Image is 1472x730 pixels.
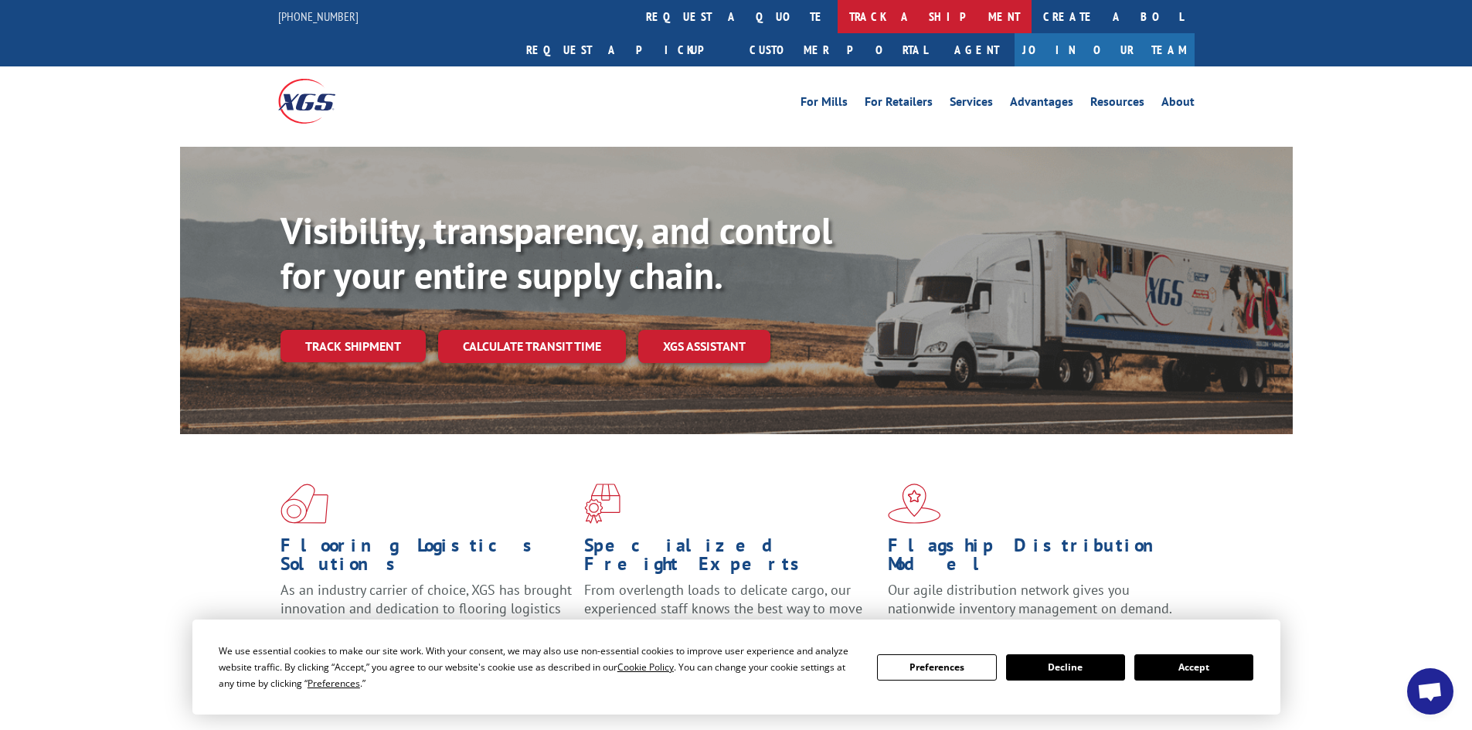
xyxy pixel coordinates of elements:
[584,581,876,650] p: From overlength loads to delicate cargo, our experienced staff knows the best way to move your fr...
[865,96,933,113] a: For Retailers
[1134,654,1253,681] button: Accept
[219,643,858,691] div: We use essential cookies to make our site work. With your consent, we may also use non-essential ...
[278,8,359,24] a: [PHONE_NUMBER]
[280,581,572,636] span: As an industry carrier of choice, XGS has brought innovation and dedication to flooring logistics...
[888,536,1180,581] h1: Flagship Distribution Model
[280,536,573,581] h1: Flooring Logistics Solutions
[280,330,426,362] a: Track shipment
[738,33,939,66] a: Customer Portal
[584,484,620,524] img: xgs-icon-focused-on-flooring-red
[1090,96,1144,113] a: Resources
[888,484,941,524] img: xgs-icon-flagship-distribution-model-red
[950,96,993,113] a: Services
[877,654,996,681] button: Preferences
[617,660,674,674] span: Cookie Policy
[1407,668,1453,715] div: Open chat
[1161,96,1195,113] a: About
[438,330,626,363] a: Calculate transit time
[280,484,328,524] img: xgs-icon-total-supply-chain-intelligence-red
[638,330,770,363] a: XGS ASSISTANT
[1006,654,1125,681] button: Decline
[308,677,360,690] span: Preferences
[1010,96,1073,113] a: Advantages
[1015,33,1195,66] a: Join Our Team
[801,96,848,113] a: For Mills
[280,206,832,299] b: Visibility, transparency, and control for your entire supply chain.
[888,581,1172,617] span: Our agile distribution network gives you nationwide inventory management on demand.
[584,536,876,581] h1: Specialized Freight Experts
[939,33,1015,66] a: Agent
[192,620,1280,715] div: Cookie Consent Prompt
[515,33,738,66] a: Request a pickup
